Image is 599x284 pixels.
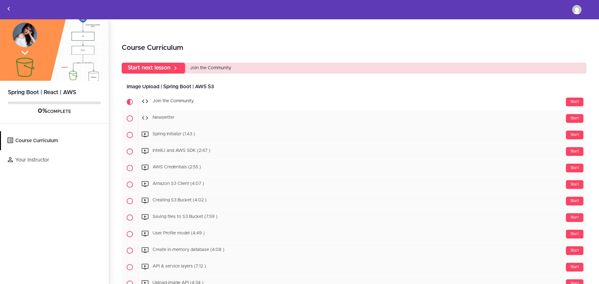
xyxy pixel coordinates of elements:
div: Start [566,246,583,255]
span: Current item [122,94,138,110]
div: Start [566,213,583,222]
a: Start Spring Initializr (1:43 ) [122,127,587,143]
a: Course Curriculum [1,131,109,150]
span: Amazon S3 Client (4:07 ) [153,182,204,186]
h2: Course Curriculum [122,43,587,53]
span: API & service layers (7:12 ) [153,264,206,269]
a: Start API & service layers (7:12 ) [122,259,587,275]
div: COMPLETE [8,107,101,115]
div: Start [566,164,583,172]
span: IntelliJ and AWS SDK (2:47 ) [153,149,210,153]
span: Newsletter [153,116,174,120]
span: Spring Initializr (1:43 ) [153,132,195,137]
a: Start Creating S3 Bucket (4:02 ) [122,193,587,209]
span: Saving files to S3 Bucket (7:59 ) [153,215,217,219]
div: Start [566,197,583,205]
a: Your Instructor [1,151,109,170]
span: Create in-memory database (4:08 ) [153,248,224,252]
a: Start IntelliJ and AWS SDK (2:47 ) [122,143,587,160]
div: Image Upload | Spring Boot | AWS S3 [122,80,587,94]
a: Start AWS Credentials (2:55 ) [122,160,587,176]
span: Join the Community [153,99,194,103]
a: Back to courses [0,0,17,19]
span: Creating S3 Bucket (4:02 ) [153,198,207,203]
div: Start [566,180,583,189]
span: AWS Credentials (2:55 ) [153,165,201,170]
div: Start [566,114,583,123]
div: Start [566,147,583,156]
span: 0% [38,108,47,114]
svg: Back to courses [5,5,12,12]
div: Start [566,230,583,238]
a: Start User Profile model (4:49 ) [122,226,587,242]
a: Start Amazon S3 Client (4:07 ) [122,176,587,193]
div: Start [566,263,583,272]
a: Current item Start Join the Community [122,94,587,110]
div: Start [566,131,583,139]
span: Join the Community [190,66,231,70]
a: Start Create in-memory database (4:08 ) [122,243,587,259]
a: Start next lesson [122,63,185,74]
img: larosanazareno94@gmail.com [572,5,582,14]
span: User Profile model (4:49 ) [153,231,205,236]
a: Start Saving files to S3 Bucket (7:59 ) [122,209,587,226]
div: Start [566,98,583,106]
a: Start Newsletter [122,110,587,127]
